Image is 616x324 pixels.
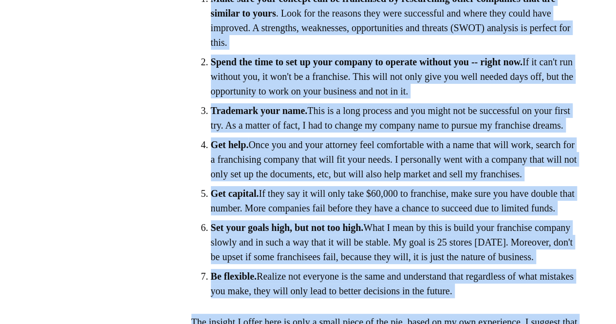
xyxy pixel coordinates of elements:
[211,137,581,181] li: Once you and your attorney feel comfortable with a name that will work, search for a franchising ...
[211,271,257,282] strong: Be flexible.
[211,105,308,116] strong: Trademark your name.
[211,186,581,215] li: If they say it will only take $60,000 to franchise, make sure you have double that number. More c...
[211,188,259,199] strong: Get capital.
[211,103,581,133] li: This is a long process and you might not be successful on your first try. As a matter of fact, I ...
[211,57,523,67] strong: Spend the time to set up your company to operate without you -- right now.
[211,222,364,233] strong: Set your goals high, but not too high.
[211,269,581,298] li: Realize not everyone is the same and understand that regardless of what mistakes you make, they w...
[211,220,581,264] li: What I mean by this is build your franchise company slowly and in such a way that it will be stab...
[211,55,581,98] li: If it can't run without you, it won't be a franchise. This will not only give you well needed day...
[211,139,249,150] strong: Get help.
[567,277,616,324] iframe: Chat Widget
